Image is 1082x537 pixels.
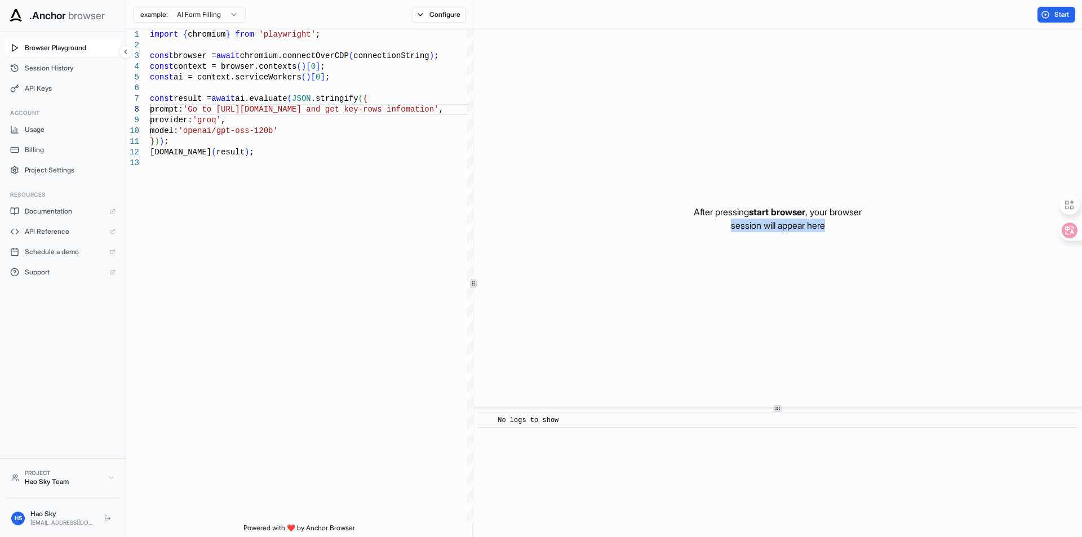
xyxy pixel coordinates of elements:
[311,94,358,103] span: .stringify
[174,94,211,103] span: result =
[126,147,139,158] div: 12
[126,83,139,94] div: 6
[5,39,121,57] button: Browser Playground
[25,166,116,175] span: Project Settings
[126,51,139,61] div: 3
[301,62,306,71] span: )
[150,116,193,125] span: provider:
[349,51,353,60] span: (
[150,51,174,60] span: const
[749,206,805,218] span: start browser
[140,10,168,19] span: example:
[126,158,139,168] div: 13
[5,243,121,261] a: Schedule a demo
[498,416,558,424] span: No logs to show
[306,62,311,71] span: [
[25,125,116,134] span: Usage
[5,161,121,179] button: Project Settings
[126,94,139,104] div: 7
[154,137,159,146] span: )
[164,137,168,146] span: ;
[296,62,301,71] span: (
[150,105,183,114] span: prompt:
[126,72,139,83] div: 5
[412,7,467,23] button: Configure
[25,477,102,486] div: Hao Sky Team
[5,141,121,159] button: Billing
[25,64,116,73] span: Session History
[311,73,316,82] span: [
[159,137,164,146] span: )
[5,79,121,97] button: API Keys
[188,30,225,39] span: chromium
[216,148,245,157] span: result
[5,263,121,281] a: Support
[126,136,139,147] div: 11
[101,512,114,525] button: Logout
[240,51,349,60] span: chromium.connectOverCDP
[259,30,316,39] span: 'playwright'
[25,207,104,216] span: Documentation
[174,73,301,82] span: ai = context.serviceWorkers
[183,105,424,114] span: 'Go to [URL][DOMAIN_NAME] and get key-rows infomati
[316,62,320,71] span: ]
[150,137,154,146] span: }
[225,30,230,39] span: }
[126,40,139,51] div: 2
[68,8,105,24] span: browser
[150,94,174,103] span: const
[25,268,104,277] span: Support
[25,84,116,93] span: API Keys
[150,62,174,71] span: const
[10,190,116,199] h3: Resources
[193,116,221,125] span: 'groq'
[235,94,287,103] span: ai.evaluate
[119,45,132,59] button: Collapse sidebar
[25,469,102,477] div: Project
[301,73,306,82] span: (
[1037,7,1075,23] button: Start
[5,202,121,220] a: Documentation
[29,8,66,24] span: .Anchor
[7,7,25,25] img: Anchor Icon
[484,415,489,426] span: ​
[249,148,254,157] span: ;
[694,205,862,232] p: After pressing , your browser session will appear here
[320,73,325,82] span: ]
[150,30,178,39] span: import
[429,51,434,60] span: )
[320,62,325,71] span: ;
[174,62,296,71] span: context = browser.contexts
[25,247,104,256] span: Schedule a demo
[353,51,429,60] span: connectionString
[126,29,139,40] div: 1
[5,223,121,241] a: API Reference
[292,94,311,103] span: JSON
[150,126,178,135] span: model:
[424,105,438,114] span: on'
[30,518,95,527] div: [EMAIL_ADDRESS][DOMAIN_NAME]
[174,51,216,60] span: browser =
[358,94,363,103] span: (
[15,514,22,522] span: HS
[439,105,444,114] span: ,
[126,115,139,126] div: 9
[1054,10,1070,19] span: Start
[221,116,225,125] span: ,
[211,94,235,103] span: await
[5,59,121,77] button: Session History
[6,464,120,491] button: ProjectHao Sky Team
[311,62,316,71] span: 0
[316,73,320,82] span: 0
[25,227,104,236] span: API Reference
[235,30,254,39] span: from
[178,126,277,135] span: 'openai/gpt-oss-120b'
[287,94,292,103] span: (
[150,148,211,157] span: [DOMAIN_NAME]
[126,126,139,136] div: 10
[211,148,216,157] span: (
[126,104,139,115] div: 8
[25,43,116,52] span: Browser Playground
[434,51,438,60] span: ;
[325,73,330,82] span: ;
